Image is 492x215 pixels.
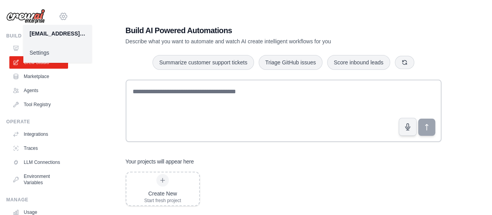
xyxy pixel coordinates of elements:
div: Create New [144,190,181,197]
a: Marketplace [9,70,68,83]
iframe: Chat Widget [453,178,492,215]
button: Triage GitHub issues [259,55,322,70]
a: Settings [23,46,92,60]
div: Start fresh project [144,197,181,204]
div: Build [6,33,68,39]
h3: Your projects will appear here [126,158,194,165]
a: Integrations [9,128,68,140]
a: Automations [9,42,68,55]
a: LLM Connections [9,156,68,169]
p: Describe what you want to automate and watch AI create intelligent workflows for you [126,37,387,45]
h1: Build AI Powered Automations [126,25,387,36]
a: Environment Variables [9,170,68,189]
a: Agents [9,84,68,97]
button: Get new suggestions [395,56,414,69]
a: Traces [9,142,68,155]
div: [EMAIL_ADDRESS][DOMAIN_NAME] [30,30,86,37]
button: Click to speak your automation idea [399,118,417,136]
a: Crew Studio [9,56,68,69]
img: Logo [6,9,45,24]
div: Manage [6,197,68,203]
button: Summarize customer support tickets [152,55,254,70]
div: Operate [6,119,68,125]
a: Tool Registry [9,98,68,111]
button: Score inbound leads [327,55,390,70]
